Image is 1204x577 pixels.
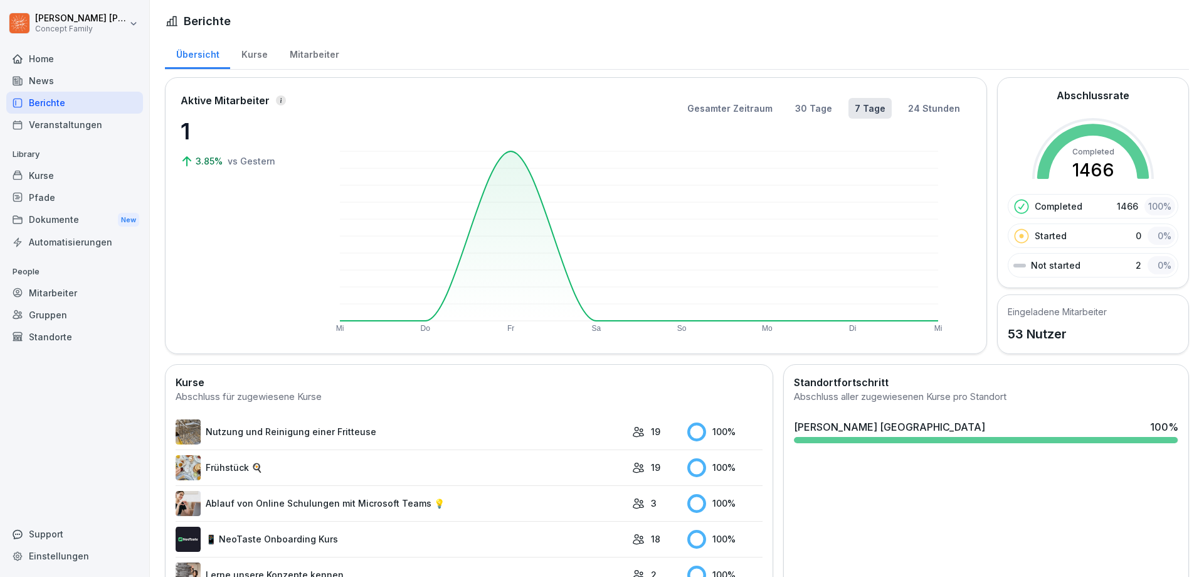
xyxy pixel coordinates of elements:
a: Ablauf von Online Schulungen mit Microsoft Teams 💡 [176,491,626,516]
img: n6mw6n4d96pxhuc2jbr164bu.png [176,455,201,480]
a: Einstellungen [6,545,143,567]
p: 19 [651,425,660,438]
a: Pfade [6,186,143,208]
p: Library [6,144,143,164]
a: Nutzung und Reinigung einer Fritteuse [176,419,626,445]
img: b2msvuojt3s6egexuweix326.png [176,419,201,445]
button: 7 Tage [848,98,892,119]
p: vs Gestern [228,154,275,168]
a: Kurse [230,37,278,69]
p: 0 [1136,229,1141,242]
div: 0 % [1148,227,1175,245]
text: Di [849,324,856,333]
a: Veranstaltungen [6,114,143,136]
button: Gesamter Zeitraum [681,98,779,119]
a: Berichte [6,92,143,114]
a: DokumenteNew [6,208,143,232]
div: 100 % [687,530,763,549]
text: Mo [762,324,773,333]
p: 3 [651,497,657,510]
div: 0 % [1148,256,1175,274]
h5: Eingeladene Mitarbeiter [1008,305,1107,318]
p: 2 [1136,259,1141,272]
h1: Berichte [184,13,231,30]
p: Concept Family [35,24,127,33]
text: Do [421,324,431,333]
p: Started [1035,229,1067,242]
img: e8eoks8cju23yjmx0b33vrq2.png [176,491,201,516]
p: 53 Nutzer [1008,325,1107,343]
a: News [6,70,143,92]
a: Gruppen [6,304,143,326]
div: Abschluss für zugewiesene Kurse [176,390,763,404]
div: Dokumente [6,208,143,232]
text: Sa [592,324,601,333]
a: Mitarbeiter [6,282,143,304]
div: 100 % [1150,419,1178,434]
a: Mitarbeiter [278,37,350,69]
img: wogpw1ad3b6xttwx9rgsg3h8.png [176,527,201,552]
a: Kurse [6,164,143,186]
p: Aktive Mitarbeiter [181,93,270,108]
button: 30 Tage [789,98,838,119]
text: Mi [336,324,344,333]
a: 📱 NeoTaste Onboarding Kurs [176,527,626,552]
p: People [6,262,143,282]
a: Automatisierungen [6,231,143,253]
button: 24 Stunden [902,98,966,119]
a: Standorte [6,326,143,348]
p: 3.85% [196,154,225,168]
div: Support [6,523,143,545]
p: 1 [181,114,306,148]
p: Completed [1035,200,1082,213]
a: Home [6,48,143,70]
h2: Abschlussrate [1057,88,1129,103]
h2: Standortfortschritt [794,375,1178,390]
div: 100 % [687,494,763,513]
div: 100 % [687,423,763,441]
div: 100 % [687,458,763,477]
div: New [118,213,139,227]
div: 100 % [1144,197,1175,215]
p: 19 [651,461,660,474]
div: Abschluss aller zugewiesenen Kurse pro Standort [794,390,1178,404]
text: Mi [934,324,943,333]
text: So [677,324,687,333]
text: Fr [507,324,514,333]
a: Frühstück 🍳 [176,455,626,480]
p: 1466 [1117,200,1138,213]
p: 18 [651,532,660,546]
a: [PERSON_NAME] [GEOGRAPHIC_DATA]100% [789,414,1183,448]
p: [PERSON_NAME] [PERSON_NAME] [35,13,127,24]
p: Not started [1031,259,1080,272]
div: [PERSON_NAME] [GEOGRAPHIC_DATA] [794,419,985,434]
a: Übersicht [165,37,230,69]
h2: Kurse [176,375,763,390]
